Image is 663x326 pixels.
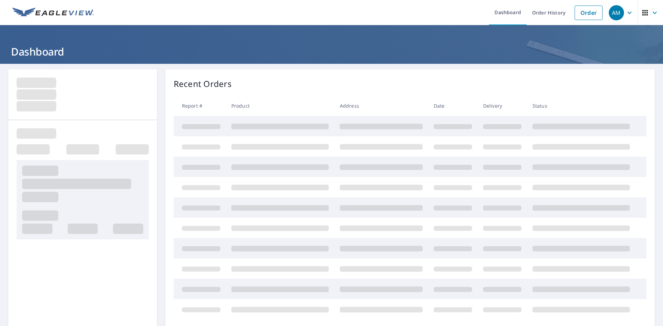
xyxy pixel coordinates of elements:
th: Report # [174,96,226,116]
th: Address [334,96,428,116]
a: Order [575,6,603,20]
th: Product [226,96,334,116]
th: Date [428,96,478,116]
p: Recent Orders [174,78,232,90]
th: Delivery [478,96,527,116]
h1: Dashboard [8,45,655,59]
th: Status [527,96,635,116]
img: EV Logo [12,8,94,18]
div: AM [609,5,624,20]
